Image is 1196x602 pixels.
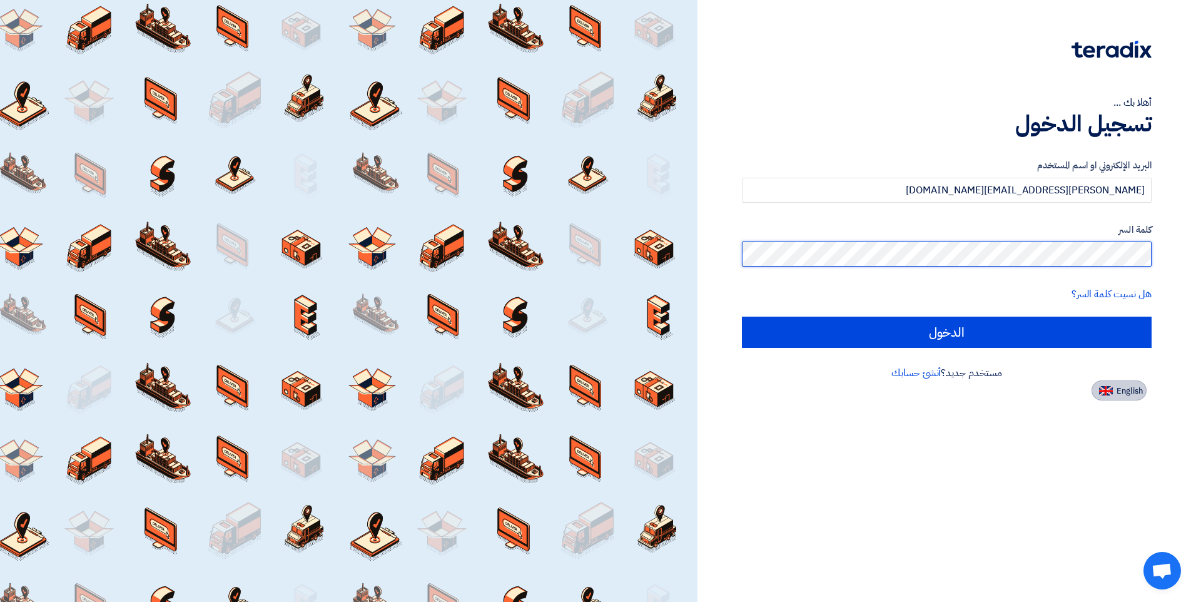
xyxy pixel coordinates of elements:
a: هل نسيت كلمة السر؟ [1072,287,1152,302]
button: English [1092,380,1147,400]
div: أهلا بك ... [742,95,1152,110]
h1: تسجيل الدخول [742,110,1152,138]
div: مستخدم جديد؟ [742,365,1152,380]
label: كلمة السر [742,223,1152,237]
input: أدخل بريد العمل الإلكتروني او اسم المستخدم الخاص بك ... [742,178,1152,203]
label: البريد الإلكتروني او اسم المستخدم [742,158,1152,173]
img: en-US.png [1099,386,1113,395]
span: English [1117,387,1143,395]
img: Teradix logo [1072,41,1152,58]
input: الدخول [742,317,1152,348]
div: Open chat [1143,552,1181,589]
a: أنشئ حسابك [891,365,941,380]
